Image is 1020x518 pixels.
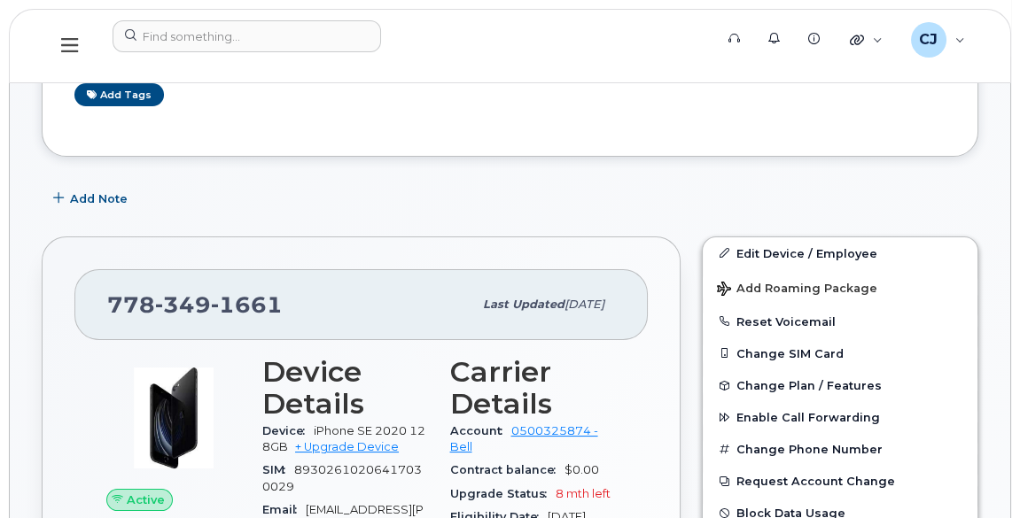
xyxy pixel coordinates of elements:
[450,424,598,453] a: 0500325874 - Bell
[703,237,977,269] a: Edit Device / Employee
[736,379,882,392] span: Change Plan / Features
[262,463,294,476] span: SIM
[717,282,877,298] span: Add Roaming Package
[74,83,164,105] a: Add tags
[450,487,556,500] span: Upgrade Status
[262,463,422,492] span: 89302610206417030029
[127,491,165,508] span: Active
[295,440,399,453] a: + Upgrade Device
[42,183,143,215] button: Add Note
[483,298,565,311] span: Last updated
[556,487,611,500] span: 8 mth left
[703,401,977,433] button: Enable Call Forwarding
[70,190,128,207] span: Add Note
[703,369,977,401] button: Change Plan / Features
[155,291,211,318] span: 349
[837,22,895,58] div: Quicklinks
[262,503,306,516] span: Email
[703,305,977,337] button: Reset Voicemail
[107,291,283,318] span: 778
[113,20,381,52] input: Find something...
[450,424,511,437] span: Account
[919,29,938,50] span: CJ
[703,269,977,305] button: Add Roaming Package
[703,465,977,497] button: Request Account Change
[211,291,283,318] span: 1661
[565,298,604,311] span: [DATE]
[121,365,227,471] img: image20231002-3703462-2fle3a.jpeg
[736,411,880,424] span: Enable Call Forwarding
[262,424,425,453] span: iPhone SE 2020 128GB
[262,424,314,437] span: Device
[899,22,977,58] div: Clifford Joseph
[262,356,429,420] h3: Device Details
[450,356,617,420] h3: Carrier Details
[565,463,599,476] span: $0.00
[450,463,565,476] span: Contract balance
[703,337,977,369] button: Change SIM Card
[703,433,977,465] button: Change Phone Number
